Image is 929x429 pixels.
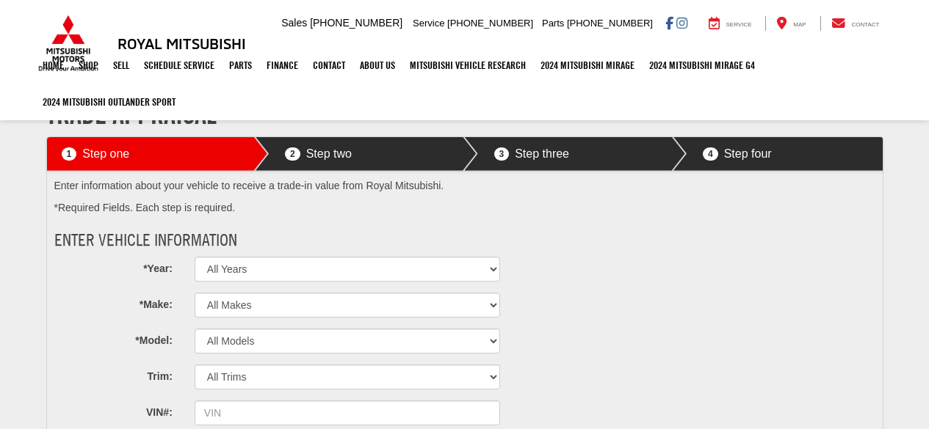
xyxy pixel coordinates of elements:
[62,137,245,171] a: Step one
[43,293,184,312] label: *Make:
[281,17,307,29] span: Sales
[118,35,246,51] h3: Royal Mitsubishi
[413,18,444,29] span: Service
[310,17,402,29] span: [PHONE_NUMBER]
[285,147,300,161] span: 2
[665,17,673,29] a: Facebook: Click to visit our Facebook page
[676,17,687,29] a: Instagram: Click to visit our Instagram page
[54,179,875,194] p: Enter information about your vehicle to receive a trade-in value from Royal Mitsubishi.
[285,137,454,171] a: Step two
[35,84,183,120] a: 2024 Mitsubishi Outlander SPORT
[62,147,77,161] span: 1
[703,147,718,161] span: 4
[35,15,101,72] img: Mitsubishi
[54,230,594,249] h3: Enter Vehicle Information
[222,47,259,84] a: Parts: Opens in a new tab
[54,202,236,213] span: *Required Fields. Each step is required.
[494,147,510,161] span: 3
[533,47,642,84] a: 2024 Mitsubishi Mirage
[43,364,184,384] label: Trim:
[106,47,137,84] a: Sell
[195,400,500,425] input: VIN
[43,329,184,348] label: *Model:
[306,47,353,84] a: Contact
[35,47,71,84] a: Home
[820,16,891,31] a: Contact
[851,21,879,28] span: Contact
[642,47,762,84] a: 2024 Mitsubishi Mirage G4
[43,400,184,420] label: VIN#:
[43,257,184,276] label: *Year:
[137,47,222,84] a: Schedule Service: Opens in a new tab
[259,47,306,84] a: Finance
[765,16,817,31] a: Map
[542,18,564,29] span: Parts
[567,18,653,29] span: [PHONE_NUMBER]
[698,16,763,31] a: Service
[494,137,663,171] a: Step three
[793,21,806,28] span: Map
[46,100,883,129] h1: Trade Appraisal
[353,47,402,84] a: About Us
[71,47,106,84] a: Shop
[447,18,533,29] span: [PHONE_NUMBER]
[726,21,752,28] span: Service
[703,137,872,171] a: Step four
[402,47,533,84] a: Mitsubishi Vehicle Research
